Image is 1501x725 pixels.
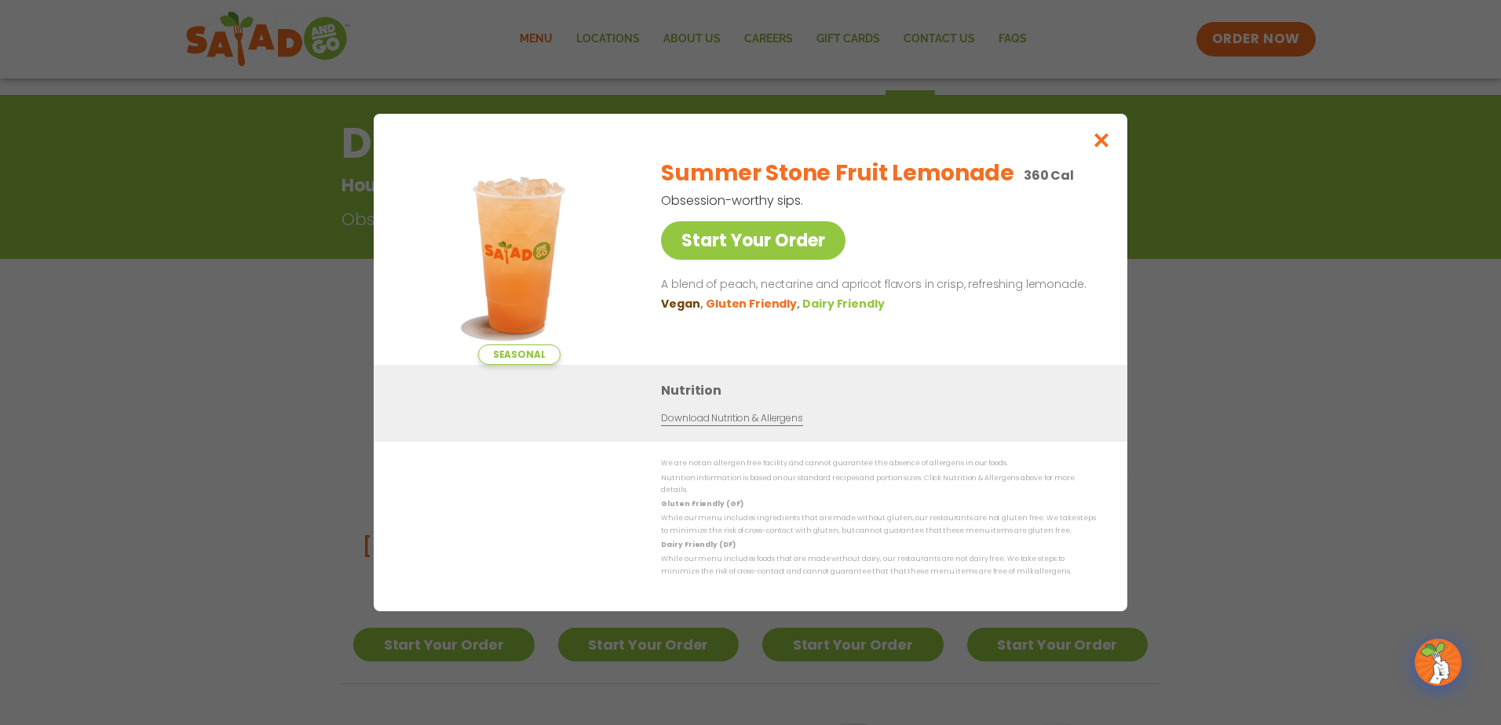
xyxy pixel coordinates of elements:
img: wpChatIcon [1416,640,1460,684]
a: Start Your Order [661,221,845,260]
h3: Nutrition [661,381,1104,400]
li: Gluten Friendly [706,296,802,312]
p: A blend of peach, nectarine and apricot flavors in crisp, refreshing lemonade. [661,275,1090,294]
li: Dairy Friendly [802,296,887,312]
a: Download Nutrition & Allergens [661,411,802,426]
strong: Dairy Friendly (DF) [661,540,735,549]
p: Obsession-worthy sips. [661,191,1014,210]
li: Vegan [661,296,706,312]
h2: Summer Stone Fruit Lemonade [661,157,1013,190]
p: 360 Cal [1024,166,1074,185]
p: We are not an allergen free facility and cannot guarantee the absence of allergens in our foods. [661,457,1096,469]
img: Featured product photo for Summer Stone Fruit Lemonade [409,145,629,365]
strong: Gluten Friendly (GF) [661,499,743,508]
button: Close modal [1076,114,1127,166]
p: Nutrition information is based on our standard recipes and portion sizes. Click Nutrition & Aller... [661,472,1096,497]
p: While our menu includes foods that are made without dairy, our restaurants are not dairy free. We... [661,553,1096,577]
p: While our menu includes ingredients that are made without gluten, our restaurants are not gluten ... [661,512,1096,537]
span: Seasonal [478,344,561,365]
